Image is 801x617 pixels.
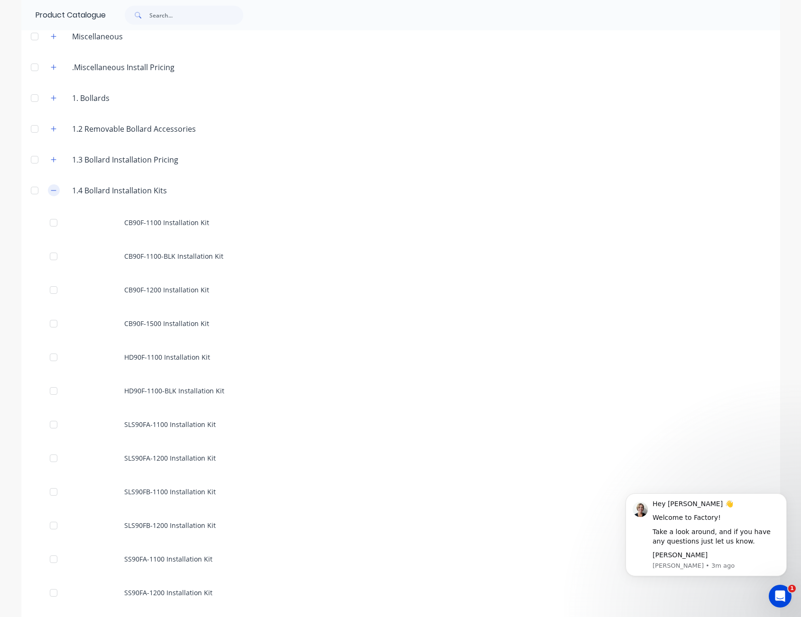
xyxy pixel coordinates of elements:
div: HD90F-1100 Installation Kit [21,340,780,374]
div: SLS90FB-1200 Installation Kit [21,508,780,542]
span: 1 [788,585,796,592]
div: 1.2 Removable Bollard Accessories [64,123,203,135]
div: SLS90FA-1100 Installation Kit [21,408,780,441]
div: SLS90FB-1100 Installation Kit [21,475,780,508]
div: Miscellaneous [64,31,130,42]
iframe: Intercom notifications message [611,479,801,591]
div: CB90F-1500 Installation Kit [21,307,780,340]
div: CB90F-1200 Installation Kit [21,273,780,307]
div: SS90FA-1100 Installation Kit [21,542,780,576]
div: CB90F-1100-BLK Installation Kit [21,239,780,273]
div: SLS90FA-1200 Installation Kit [21,441,780,475]
div: 1.3 Bollard Installation Pricing [64,154,186,165]
div: CB90F-1100 Installation Kit [21,206,780,239]
div: 1. Bollards [64,92,117,104]
div: HD90F-1100-BLK Installation Kit [21,374,780,408]
input: Search... [149,6,243,25]
div: .Miscellaneous Install Pricing [64,62,182,73]
iframe: Intercom live chat [769,585,792,608]
div: SS90FA-1200 Installation Kit [21,576,780,609]
div: 1.4 Bollard Installation Kits [64,185,175,196]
